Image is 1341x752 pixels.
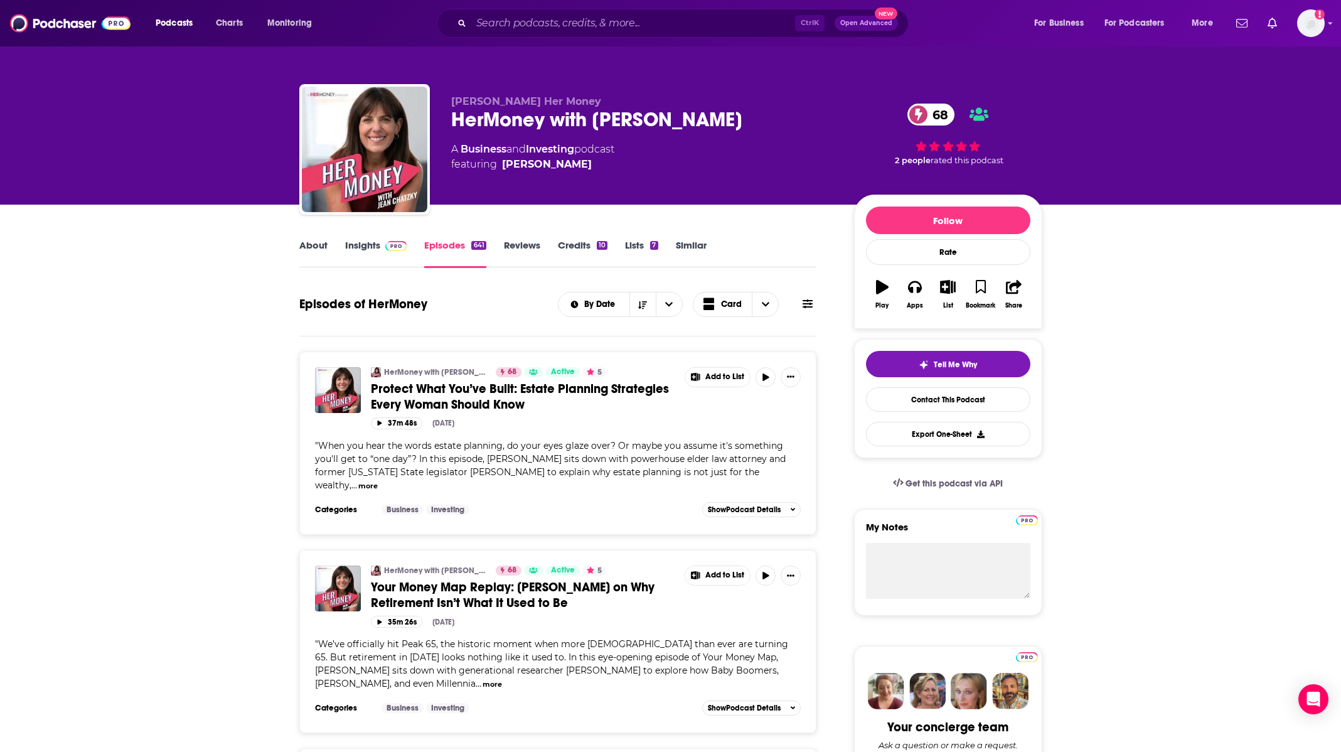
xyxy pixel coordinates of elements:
button: more [483,679,502,690]
span: For Business [1034,14,1084,32]
div: Search podcasts, credits, & more... [449,9,921,38]
a: Lists7 [625,239,658,268]
a: Your Money Map Replay: [PERSON_NAME] on Why Retirement Isn’t What It Used to Be [371,579,676,611]
button: Play [866,272,899,317]
a: Active [546,566,580,576]
img: Jules Profile [951,673,987,709]
div: Apps [907,302,923,309]
span: Ctrl K [795,15,825,31]
a: Protect What You’ve Built: Estate Planning Strategies Every Woman Should Know [371,381,676,412]
img: Podchaser - Follow, Share and Rate Podcasts [10,11,131,35]
img: Podchaser Pro [1016,515,1038,525]
a: Pro website [1016,650,1038,662]
span: 68 [508,366,516,379]
div: Open Intercom Messenger [1298,684,1328,714]
img: HerMoney with Jean Chatzky [371,367,381,377]
button: 5 [583,566,606,576]
button: ShowPodcast Details [702,701,801,716]
span: Get this podcast via API [906,478,1003,489]
div: Ask a question or make a request. [879,740,1018,750]
a: HerMoney with Jean Chatzky [371,566,381,576]
a: Show notifications dropdown [1263,13,1282,34]
a: Jean Chatzky [502,157,592,172]
label: My Notes [866,521,1030,543]
span: 2 people [895,156,931,165]
button: Show More Button [685,368,751,387]
img: HerMoney with Jean Chatzky [302,87,427,212]
span: Charts [216,14,243,32]
svg: Add a profile image [1315,9,1325,19]
span: When you hear the words estate planning, do your eyes glaze over? Or maybe you assume it's someth... [315,440,786,491]
button: Show More Button [685,566,751,585]
span: [PERSON_NAME] Her Money [451,95,601,107]
a: Business [382,505,424,515]
span: Active [551,366,575,379]
img: Protect What You’ve Built: Estate Planning Strategies Every Woman Should Know [315,367,361,413]
a: Credits10 [558,239,607,268]
span: Monitoring [267,14,312,32]
button: Share [997,272,1030,317]
span: Logged in as ZoeJethani [1297,9,1325,37]
a: 68 [496,367,521,377]
h3: Categories [315,505,371,515]
a: 68 [907,104,954,126]
a: Similar [676,239,707,268]
button: Choose View [693,292,779,317]
img: Barbara Profile [909,673,946,709]
div: 641 [471,241,486,250]
img: Jon Profile [992,673,1028,709]
button: open menu [1096,13,1183,33]
span: Add to List [705,571,744,580]
span: 68 [508,564,516,577]
div: 10 [597,241,607,250]
img: Your Money Map Replay: Jason Dorsey on Why Retirement Isn’t What It Used to Be [315,566,361,611]
span: Card [721,300,742,309]
span: By Date [584,300,619,309]
a: Reviews [504,239,540,268]
button: Sort Direction [629,293,656,316]
button: open menu [1025,13,1099,33]
button: List [931,272,964,317]
button: more [358,481,378,491]
span: and [506,143,526,155]
a: Business [382,703,424,713]
a: Pro website [1016,513,1038,525]
span: We’ve officially hit Peak 65, the historic moment when more [DEMOGRAPHIC_DATA] than ever are turn... [315,638,788,689]
a: HerMoney with [PERSON_NAME] [384,367,488,377]
span: Podcasts [156,14,193,32]
h1: Episodes of HerMoney [299,296,427,312]
span: Active [551,564,575,577]
span: Add to List [705,372,744,382]
div: List [943,302,953,309]
h3: Categories [315,703,371,713]
a: InsightsPodchaser Pro [345,239,407,268]
div: 7 [650,241,658,250]
img: Podchaser Pro [1016,652,1038,662]
span: 68 [920,104,954,126]
a: Investing [426,505,469,515]
div: Rate [866,239,1030,265]
a: Active [546,367,580,377]
a: Investing [526,143,574,155]
h2: Choose List sort [558,292,683,317]
div: Share [1005,302,1022,309]
button: open menu [558,300,629,309]
button: Show More Button [781,367,801,387]
span: featuring [451,157,614,172]
span: Show Podcast Details [708,505,781,514]
div: 68 2 peoplerated this podcast [854,95,1042,173]
img: User Profile [1297,9,1325,37]
button: Bookmark [964,272,997,317]
a: About [299,239,328,268]
a: Episodes641 [424,239,486,268]
a: HerMoney with [PERSON_NAME] [384,566,488,576]
div: A podcast [451,142,614,172]
img: Sydney Profile [868,673,904,709]
button: Apps [899,272,931,317]
a: Contact This Podcast [866,387,1030,412]
a: Show notifications dropdown [1231,13,1253,34]
a: Charts [208,13,250,33]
